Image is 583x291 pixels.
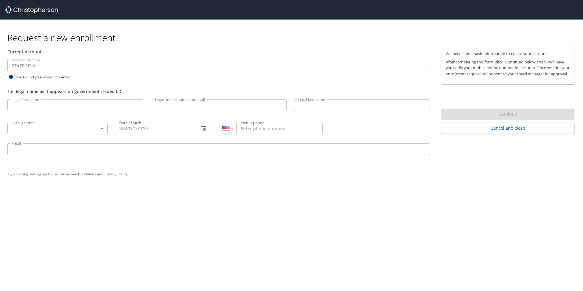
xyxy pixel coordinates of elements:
img: cbt logo [5,6,58,13]
div: By enrolling, you agree to the and . [8,167,575,182]
p: We need some basic information to create your account. [446,51,570,57]
button: Cancel and close [441,123,574,134]
h1: Request a new enrollment [7,32,579,44]
div: How to find your account number [7,73,84,81]
a: Terms and Conditions [59,171,96,177]
a: Privacy Policy [104,171,127,177]
input: Enter phone number [236,123,323,134]
div: Full legal name as it appears on government-issued I.D. [7,88,430,95]
p: After completing this form, click "Continue" below, then we'll have you verify your mobile phone ... [446,59,570,77]
div: ​ [7,123,108,134]
input: MM/DD/YYYY [115,123,194,134]
div: Current Account [7,48,430,55]
span: Cancel and close [446,124,570,132]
